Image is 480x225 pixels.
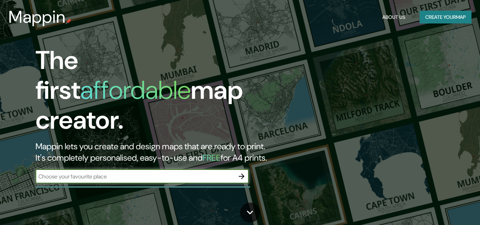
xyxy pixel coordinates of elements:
[36,172,234,181] input: Choose your favourite place
[80,74,191,107] h1: affordable
[9,7,66,27] h3: Mappin
[36,45,276,141] h1: The first map creator.
[66,18,71,24] img: mappin-pin
[379,11,408,24] button: About Us
[36,141,276,164] h2: Mappin lets you create and design maps that are ready to print. It's completely personalised, eas...
[203,152,221,163] h5: FREE
[420,11,471,24] button: Create yourmap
